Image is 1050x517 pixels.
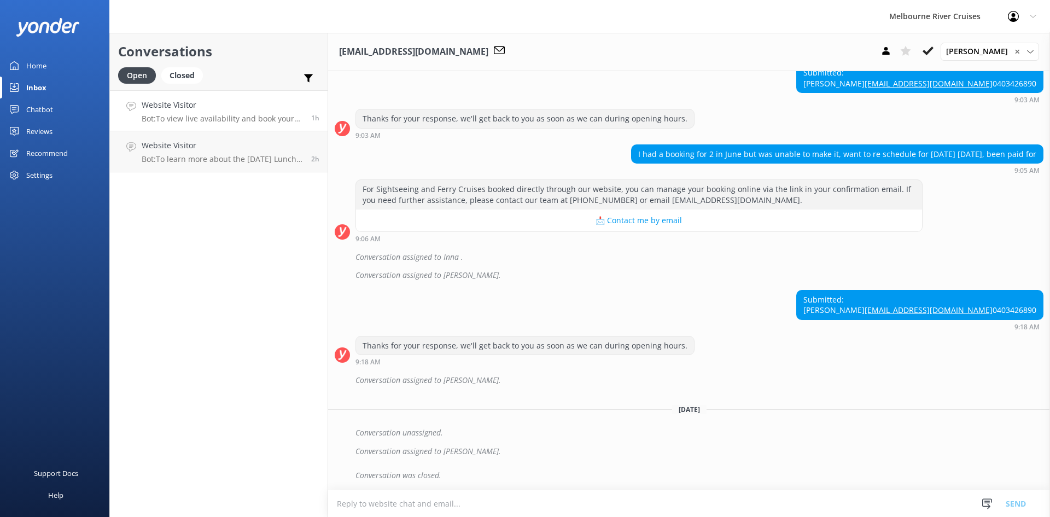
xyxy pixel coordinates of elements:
[355,236,381,242] strong: 9:06 AM
[161,67,203,84] div: Closed
[16,18,79,36] img: yonder-white-logo.png
[339,45,488,59] h3: [EMAIL_ADDRESS][DOMAIN_NAME]
[355,442,1043,461] div: Conversation assigned to [PERSON_NAME].
[26,120,52,142] div: Reviews
[796,96,1043,103] div: 09:03am 13-Aug-2025 (UTC +10:00) Australia/Sydney
[335,248,1043,266] div: 2025-08-12T23:11:07.217
[356,180,922,209] div: For Sightseeing and Ferry Cruises booked directly through our website, you can manage your bookin...
[311,154,319,164] span: 01:57pm 14-Aug-2025 (UTC +10:00) Australia/Sydney
[26,98,53,120] div: Chatbot
[1014,47,1020,57] span: ✕
[34,462,78,484] div: Support Docs
[355,359,381,365] strong: 9:18 AM
[311,113,319,123] span: 02:54pm 14-Aug-2025 (UTC +10:00) Australia/Sydney
[355,235,923,242] div: 09:06am 13-Aug-2025 (UTC +10:00) Australia/Sydney
[335,423,1043,442] div: 2025-08-14T02:35:23.858
[118,69,161,81] a: Open
[1014,97,1040,103] strong: 9:03 AM
[142,99,303,111] h4: Website Visitor
[48,484,63,506] div: Help
[355,423,1043,442] div: Conversation unassigned.
[356,109,694,128] div: Thanks for your response, we'll get back to you as soon as we can during opening hours.
[335,266,1043,284] div: 2025-08-12T23:11:58.630
[26,55,46,77] div: Home
[110,90,328,131] a: Website VisitorBot:To view live availability and book your Spirit of Melbourne Dinner Cruise, ple...
[110,131,328,172] a: Website VisitorBot:To learn more about the [DATE] Lunch Cruise and to make a booking, please visi...
[142,114,303,124] p: Bot: To view live availability and book your Spirit of Melbourne Dinner Cruise, please visit [URL...
[796,323,1043,330] div: 09:18am 13-Aug-2025 (UTC +10:00) Australia/Sydney
[355,132,381,139] strong: 9:03 AM
[335,466,1043,485] div: 2025-08-14T03:37:43.903
[118,41,319,62] h2: Conversations
[865,305,993,315] a: [EMAIL_ADDRESS][DOMAIN_NAME]
[355,466,1043,485] div: Conversation was closed.
[118,67,156,84] div: Open
[355,371,1043,390] div: Conversation assigned to [PERSON_NAME].
[672,405,707,414] span: [DATE]
[865,78,993,89] a: [EMAIL_ADDRESS][DOMAIN_NAME]
[335,371,1043,390] div: 2025-08-12T23:23:59.080
[355,248,1043,266] div: Conversation assigned to Inna .
[1014,324,1040,330] strong: 9:18 AM
[355,266,1043,284] div: Conversation assigned to [PERSON_NAME].
[632,145,1043,164] div: I had a booking for 2 in June but was unable to make it, want to re schedule for [DATE] [DATE], b...
[797,63,1043,92] div: Submitted: [PERSON_NAME] 0403426890
[142,154,303,164] p: Bot: To learn more about the [DATE] Lunch Cruise and to make a booking, please visit [URL][DOMAIN...
[142,140,303,152] h4: Website Visitor
[335,442,1043,461] div: 2025-08-14T02:35:28.374
[161,69,208,81] a: Closed
[355,131,695,139] div: 09:03am 13-Aug-2025 (UTC +10:00) Australia/Sydney
[26,142,68,164] div: Recommend
[356,336,694,355] div: Thanks for your response, we'll get back to you as soon as we can during opening hours.
[26,164,52,186] div: Settings
[1014,167,1040,174] strong: 9:05 AM
[941,43,1039,60] div: Assign User
[946,45,1014,57] span: [PERSON_NAME]
[797,291,1043,320] div: Submitted: [PERSON_NAME] 0403426890
[355,358,695,365] div: 09:18am 13-Aug-2025 (UTC +10:00) Australia/Sydney
[631,166,1043,174] div: 09:05am 13-Aug-2025 (UTC +10:00) Australia/Sydney
[356,210,922,231] button: 📩 Contact me by email
[26,77,46,98] div: Inbox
